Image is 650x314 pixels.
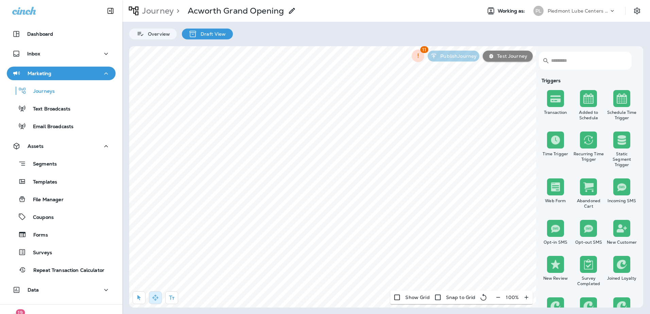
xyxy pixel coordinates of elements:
div: Opt-in SMS [540,240,571,245]
button: Segments [7,156,116,171]
button: Settings [631,5,643,17]
div: Recurring Time Trigger [574,151,604,162]
p: Forms [27,232,48,239]
div: Abandoned Cart [574,198,604,209]
p: Journey [139,6,174,16]
div: New Review [540,276,571,281]
button: Surveys [7,245,116,259]
div: Static Segment Trigger [606,151,637,168]
p: Inbox [27,51,40,56]
p: Surveys [26,250,52,256]
p: Overview [144,31,170,37]
div: PL [533,6,544,16]
p: Marketing [28,71,51,76]
p: Templates [26,179,57,186]
button: Email Broadcasts [7,119,116,133]
p: Assets [28,143,44,149]
div: Joined Loyalty [606,276,637,281]
p: Draft View [197,31,226,37]
p: Acworth Grand Opening [188,6,284,16]
p: Piedmont Lube Centers LLC [548,8,609,14]
div: New Customer [606,240,637,245]
p: Dashboard [27,31,53,37]
button: File Manager [7,192,116,206]
div: Web Form [540,198,571,204]
p: > [174,6,179,16]
button: Text Broadcasts [7,101,116,116]
p: 100 % [506,295,519,300]
button: Dashboard [7,27,116,41]
button: Repeat Transaction Calculator [7,263,116,277]
button: Data [7,283,116,297]
span: Working as: [498,8,527,14]
button: Collapse Sidebar [101,4,120,18]
button: Templates [7,174,116,189]
p: Journeys [27,88,55,95]
p: Test Journey [494,53,527,59]
p: Data [28,287,39,293]
p: Text Broadcasts [26,106,70,112]
div: Time Trigger [540,151,571,157]
p: Email Broadcasts [26,124,73,130]
p: Coupons [26,214,54,221]
p: Segments [26,161,57,168]
button: Coupons [7,210,116,224]
p: Snap to Grid [446,295,476,300]
div: Triggers [539,78,638,83]
button: Journeys [7,84,116,98]
button: Test Journey [483,51,533,62]
p: Show Grid [405,295,429,300]
button: Marketing [7,67,116,80]
button: Forms [7,227,116,242]
div: Transaction [540,110,571,115]
button: Inbox [7,47,116,60]
div: Added to Schedule [574,110,604,121]
button: Assets [7,139,116,153]
div: Survey Completed [574,276,604,286]
span: 11 [420,46,428,53]
p: File Manager [26,197,64,203]
div: Opt-out SMS [574,240,604,245]
div: Incoming SMS [606,198,637,204]
div: Schedule Time Trigger [606,110,637,121]
p: Repeat Transaction Calculator [27,267,104,274]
